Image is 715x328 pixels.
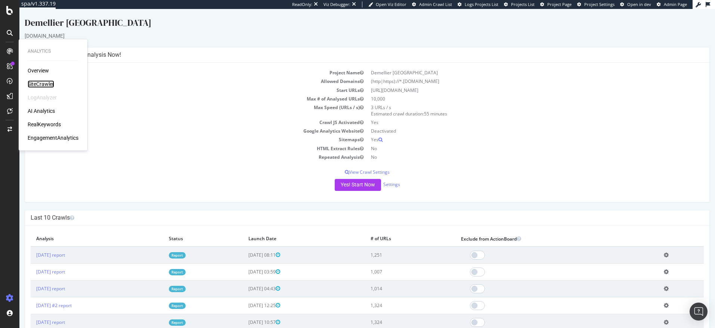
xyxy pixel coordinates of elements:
td: [URL][DOMAIN_NAME] [348,77,684,86]
a: Project Page [540,1,572,7]
a: Settings [364,172,381,179]
span: Open in dev [627,1,651,7]
td: (http|https)://*.[DOMAIN_NAME] [348,68,684,77]
td: No [348,135,684,144]
h4: Last 10 Crawls [11,205,684,213]
a: Overview [28,67,49,74]
a: Open Viz Editor [368,1,406,7]
th: Launch Date [223,222,346,238]
span: Admin Page [664,1,687,7]
td: Sitemaps [11,126,348,135]
a: [DATE] report [17,310,46,316]
a: EngagementAnalytics [28,134,78,142]
a: Report [149,310,166,317]
td: Max # of Analysed URLs [11,86,348,94]
td: 1,007 [346,254,436,271]
span: [DATE] 04:43 [229,276,261,283]
a: Report [149,243,166,250]
a: [DATE] #2 report [17,293,52,300]
div: Viz Debugger: [324,1,350,7]
a: Admin Page [657,1,687,7]
a: AI Analytics [28,107,55,115]
a: [DATE] report [17,243,46,249]
span: [DATE] 10:57 [229,310,261,316]
a: Open in dev [620,1,651,7]
a: Project Settings [577,1,615,7]
td: 1,251 [346,238,436,255]
p: View Crawl Settings [11,160,684,166]
td: Allowed Domains [11,68,348,77]
td: 1,324 [346,305,436,322]
span: Projects List [511,1,535,7]
div: ReadOnly: [292,1,312,7]
th: Exclude from ActionBoard [436,222,639,238]
span: Project Settings [584,1,615,7]
a: Report [149,277,166,283]
span: Logs Projects List [465,1,498,7]
span: Open Viz Editor [376,1,406,7]
div: LogAnalyzer [28,94,57,101]
a: Report [149,260,166,266]
span: 55 minutes [405,102,428,108]
span: Project Page [547,1,572,7]
div: [DOMAIN_NAME] [5,23,690,31]
td: 10,000 [348,86,684,94]
a: Report [149,294,166,300]
span: Admin Crawl List [419,1,452,7]
a: SiteCrawler [28,80,54,88]
a: [DATE] report [17,276,46,283]
a: Logs Projects List [458,1,498,7]
td: Start URLs [11,77,348,86]
a: RealKeywords [28,121,61,128]
a: Admin Crawl List [412,1,452,7]
div: Demellier [GEOGRAPHIC_DATA] [5,7,690,23]
td: Google Analytics Website [11,118,348,126]
td: Repeated Analysis [11,144,348,152]
td: Project Name [11,59,348,68]
div: Analytics [28,48,78,55]
button: Yes! Start Now [315,170,362,182]
th: Status [144,222,223,238]
th: Analysis [11,222,144,238]
th: # of URLs [346,222,436,238]
td: Max Speed (URLs / s) [11,94,348,109]
span: [DATE] 12:25 [229,293,261,300]
a: [DATE] report [17,260,46,266]
td: HTML Extract Rules [11,135,348,144]
td: 3 URLs / s Estimated crawl duration: [348,94,684,109]
span: [DATE] 03:59 [229,260,261,266]
td: 1,324 [346,288,436,305]
td: Demellier [GEOGRAPHIC_DATA] [348,59,684,68]
td: Yes [348,109,684,118]
td: Yes [348,126,684,135]
span: [DATE] 08:11 [229,243,261,249]
td: No [348,144,684,152]
td: Crawl JS Activated [11,109,348,118]
a: Projects List [504,1,535,7]
div: Open Intercom Messenger [690,303,708,321]
td: 1,014 [346,271,436,288]
td: Deactivated [348,118,684,126]
h4: Configure your New Analysis Now! [11,42,684,50]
